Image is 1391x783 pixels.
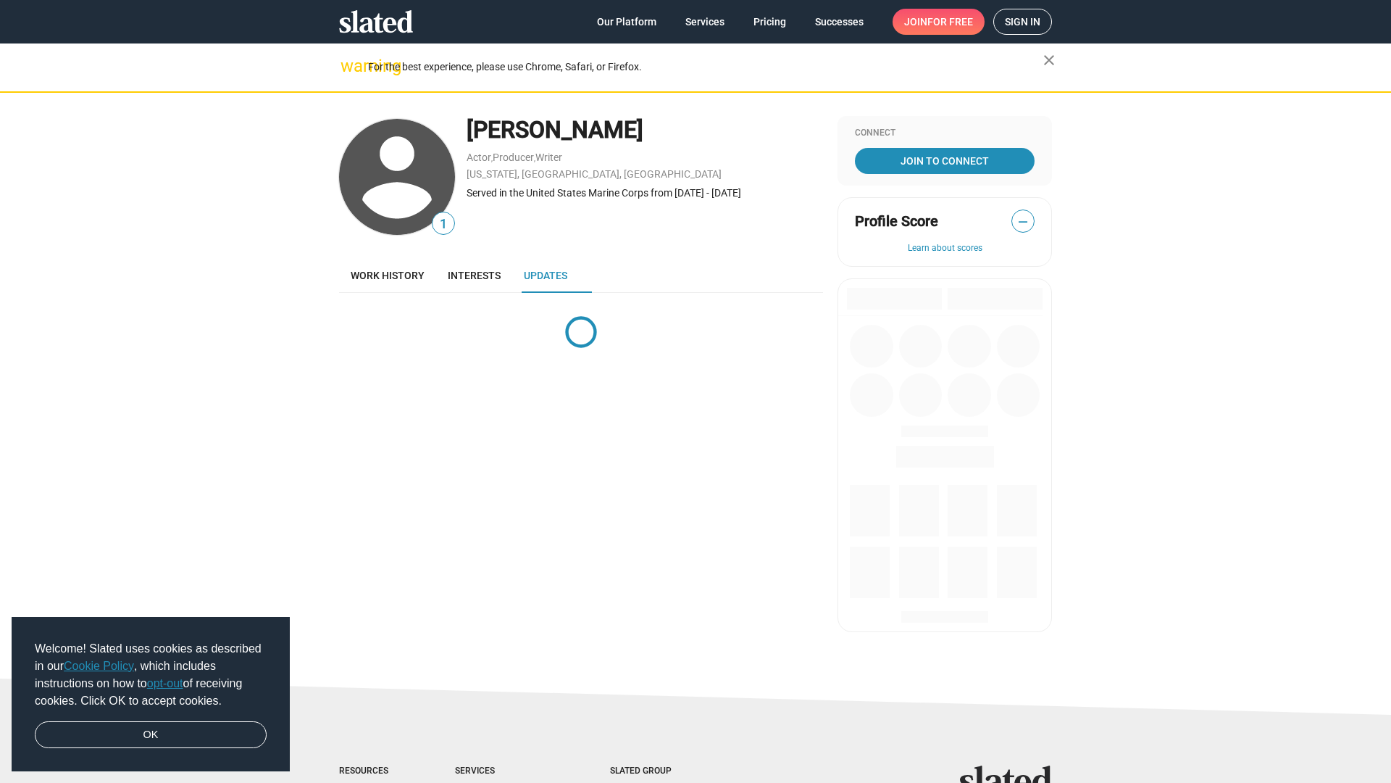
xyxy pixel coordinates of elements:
div: Connect [855,128,1035,139]
div: Served in the United States Marine Corps from [DATE] - [DATE] [467,186,823,200]
span: Our Platform [597,9,656,35]
a: Our Platform [585,9,668,35]
a: Pricing [742,9,798,35]
a: Services [674,9,736,35]
a: Work history [339,258,436,293]
div: Resources [339,766,397,777]
a: Sign in [993,9,1052,35]
span: Sign in [1005,9,1040,34]
div: cookieconsent [12,617,290,772]
a: Join To Connect [855,148,1035,174]
span: for free [927,9,973,35]
div: [PERSON_NAME] [467,115,823,146]
span: Work history [351,270,425,281]
a: Actor [467,152,491,163]
span: Updates [524,270,567,281]
a: Producer [493,152,534,163]
span: Join To Connect [858,148,1032,174]
button: Learn about scores [855,243,1035,254]
div: For the best experience, please use Chrome, Safari, or Firefox. [368,57,1043,77]
mat-icon: close [1040,51,1058,69]
a: Joinfor free [893,9,985,35]
a: [US_STATE], [GEOGRAPHIC_DATA], [GEOGRAPHIC_DATA] [467,168,722,180]
a: dismiss cookie message [35,721,267,749]
div: Slated Group [610,766,709,777]
a: Cookie Policy [64,660,134,672]
div: Services [455,766,552,777]
span: , [534,154,535,162]
span: , [491,154,493,162]
a: Writer [535,152,562,163]
a: Successes [803,9,875,35]
span: Services [685,9,724,35]
a: opt-out [147,677,183,689]
span: Interests [448,270,501,281]
span: Pricing [753,9,786,35]
mat-icon: warning [341,57,358,75]
span: Successes [815,9,864,35]
span: Profile Score [855,212,938,231]
span: — [1012,212,1034,231]
span: Join [904,9,973,35]
a: Updates [512,258,579,293]
span: 1 [433,215,454,234]
a: Interests [436,258,512,293]
span: Welcome! Slated uses cookies as described in our , which includes instructions on how to of recei... [35,640,267,710]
